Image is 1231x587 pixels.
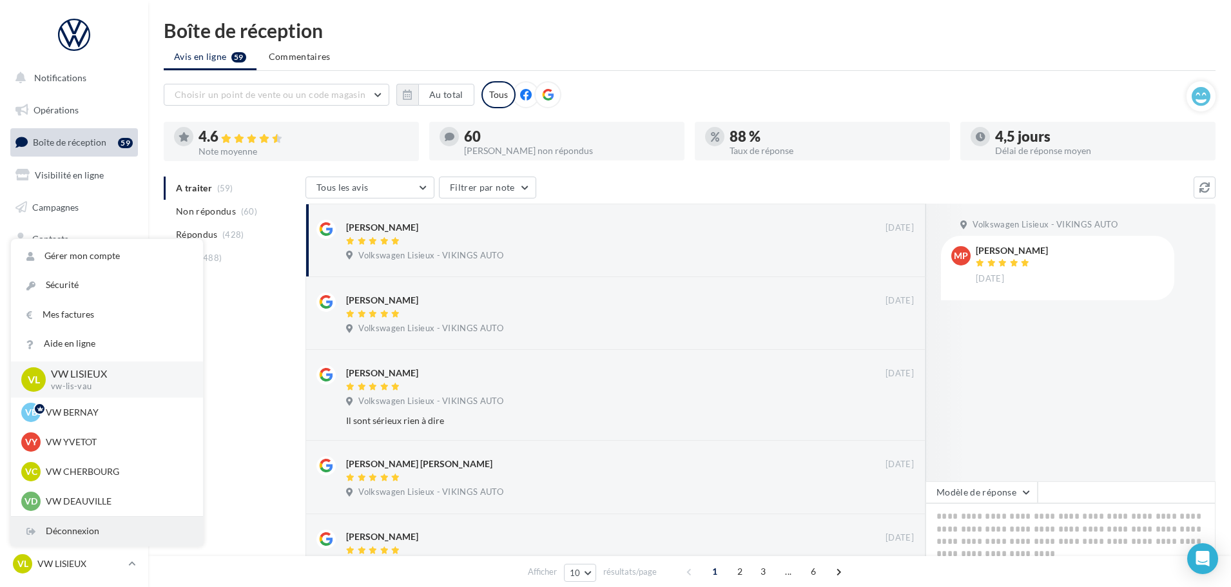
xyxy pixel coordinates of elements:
[973,219,1118,231] span: Volkswagen Lisieux - VIKINGS AUTO
[46,406,188,419] p: VW BERNAY
[32,201,79,212] span: Campagnes
[11,242,203,271] a: Gérer mon compte
[10,552,138,576] a: VL VW LISIEUX
[396,84,474,106] button: Au total
[886,459,914,470] span: [DATE]
[17,557,28,570] span: VL
[481,81,516,108] div: Tous
[34,104,79,115] span: Opérations
[439,177,536,198] button: Filtrer par note
[8,128,141,156] a: Boîte de réception59
[46,495,188,508] p: VW DEAUVILLE
[222,229,244,240] span: (428)
[358,486,503,498] span: Volkswagen Lisieux - VIKINGS AUTO
[753,561,773,582] span: 3
[118,138,133,148] div: 59
[164,84,389,106] button: Choisir un point de vente ou un code magasin
[995,146,1205,155] div: Délai de réponse moyen
[8,258,141,285] a: Médiathèque
[11,300,203,329] a: Mes factures
[199,147,409,156] div: Note moyenne
[25,465,37,478] span: VC
[200,253,222,263] span: (488)
[926,481,1038,503] button: Modèle de réponse
[346,414,830,427] div: Il sont sérieux rien à dire
[603,566,657,578] span: résultats/page
[704,561,725,582] span: 1
[778,561,799,582] span: ...
[8,322,141,360] a: PLV et print personnalisable
[51,381,182,392] p: vw-lis-vau
[32,233,68,244] span: Contacts
[803,561,824,582] span: 6
[24,495,37,508] span: VD
[358,396,503,407] span: Volkswagen Lisieux - VIKINGS AUTO
[33,137,106,148] span: Boîte de réception
[358,250,503,262] span: Volkswagen Lisieux - VIKINGS AUTO
[730,146,940,155] div: Taux de réponse
[11,271,203,300] a: Sécurité
[305,177,434,198] button: Tous les avis
[730,130,940,144] div: 88 %
[464,130,674,144] div: 60
[46,465,188,478] p: VW CHERBOURG
[418,84,474,106] button: Au total
[1187,543,1218,574] div: Open Intercom Messenger
[11,329,203,358] a: Aide en ligne
[564,564,597,582] button: 10
[886,222,914,234] span: [DATE]
[976,273,1004,285] span: [DATE]
[346,221,418,234] div: [PERSON_NAME]
[37,557,123,570] p: VW LISIEUX
[346,530,418,543] div: [PERSON_NAME]
[316,182,369,193] span: Tous les avis
[730,561,750,582] span: 2
[346,294,418,307] div: [PERSON_NAME]
[28,372,40,387] span: VL
[886,368,914,380] span: [DATE]
[241,206,257,217] span: (60)
[464,146,674,155] div: [PERSON_NAME] non répondus
[8,162,141,189] a: Visibilité en ligne
[8,365,141,403] a: Campagnes DataOnDemand
[8,64,135,91] button: Notifications
[176,205,236,218] span: Non répondus
[886,532,914,544] span: [DATE]
[954,249,968,262] span: MP
[34,72,86,83] span: Notifications
[46,436,188,448] p: VW YVETOT
[51,367,182,381] p: VW LISIEUX
[8,97,141,124] a: Opérations
[199,130,409,144] div: 4.6
[995,130,1205,144] div: 4,5 jours
[269,50,331,63] span: Commentaires
[25,406,37,419] span: VB
[8,194,141,221] a: Campagnes
[570,568,581,578] span: 10
[176,228,218,241] span: Répondus
[346,457,492,470] div: [PERSON_NAME] [PERSON_NAME]
[8,290,141,317] a: Calendrier
[358,323,503,334] span: Volkswagen Lisieux - VIKINGS AUTO
[976,246,1048,255] div: [PERSON_NAME]
[164,21,1216,40] div: Boîte de réception
[346,367,418,380] div: [PERSON_NAME]
[11,517,203,546] div: Déconnexion
[175,89,365,100] span: Choisir un point de vente ou un code magasin
[25,436,37,448] span: VY
[886,295,914,307] span: [DATE]
[528,566,557,578] span: Afficher
[8,226,141,253] a: Contacts
[35,169,104,180] span: Visibilité en ligne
